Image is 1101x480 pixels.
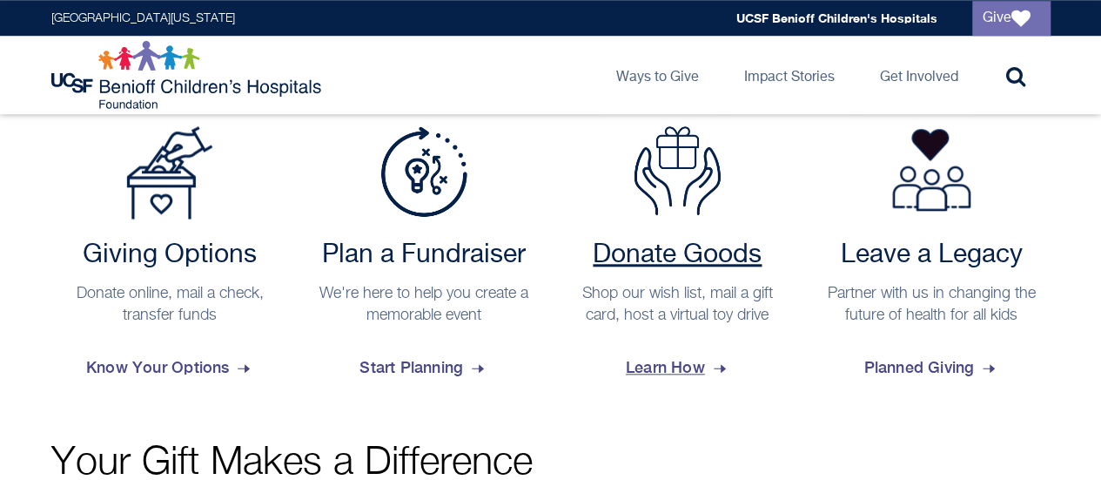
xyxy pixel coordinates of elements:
[567,283,789,327] p: Shop our wish list, mail a gift card, host a virtual toy drive
[821,283,1042,327] p: Partner with us in changing the future of health for all kids
[60,283,281,327] p: Donate online, mail a check, transfer funds
[51,12,235,24] a: [GEOGRAPHIC_DATA][US_STATE]
[51,40,326,110] img: Logo for UCSF Benioff Children's Hospitals Foundation
[812,126,1051,391] a: Leave a Legacy Partner with us in changing the future of health for all kids Planned Giving
[559,126,797,391] a: Donate Goods Donate Goods Shop our wish list, mail a gift card, host a virtual toy drive Learn How
[626,344,729,391] span: Learn How
[863,344,998,391] span: Planned Giving
[866,36,972,114] a: Get Involved
[60,240,281,271] h2: Giving Options
[359,344,487,391] span: Start Planning
[634,126,721,215] img: Donate Goods
[736,10,937,25] a: UCSF Benioff Children's Hospitals
[821,240,1042,271] h2: Leave a Legacy
[972,1,1051,36] a: Give
[313,283,534,327] p: We're here to help you create a memorable event
[380,126,467,217] img: Plan a Fundraiser
[602,36,713,114] a: Ways to Give
[126,126,213,220] img: Payment Options
[567,240,789,271] h2: Donate Goods
[730,36,849,114] a: Impact Stories
[313,240,534,271] h2: Plan a Fundraiser
[86,344,253,391] span: Know Your Options
[305,126,543,391] a: Plan a Fundraiser Plan a Fundraiser We're here to help you create a memorable event Start Planning
[51,126,290,391] a: Payment Options Giving Options Donate online, mail a check, transfer funds Know Your Options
